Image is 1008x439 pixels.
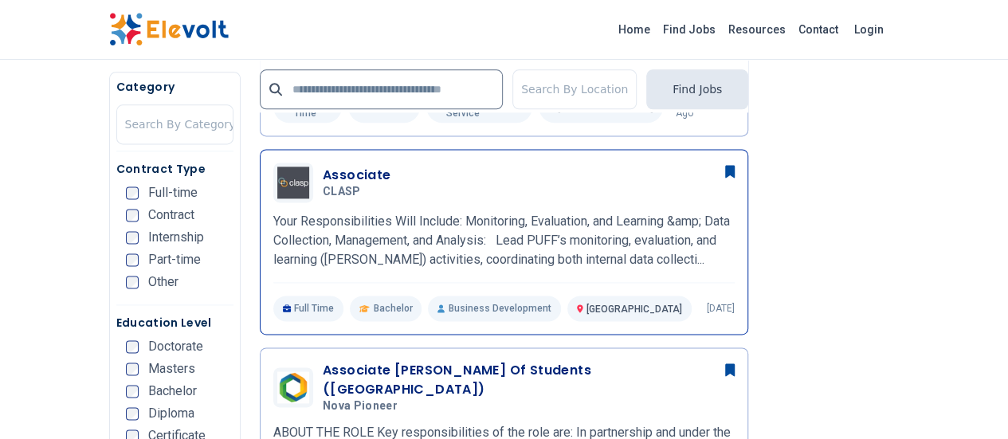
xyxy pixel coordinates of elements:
[126,407,139,420] input: Diploma
[707,302,735,315] p: [DATE]
[612,17,657,42] a: Home
[148,276,178,288] span: Other
[148,363,195,375] span: Masters
[273,212,735,269] p: Your Responsibilities Will Include: Monitoring, Evaluation, and Learning &amp; Data Collection, M...
[126,363,139,375] input: Masters
[148,385,197,398] span: Bachelor
[845,14,893,45] a: Login
[148,407,194,420] span: Diploma
[273,296,344,321] p: Full Time
[646,69,748,109] button: Find Jobs
[126,340,139,353] input: Doctorate
[722,17,792,42] a: Resources
[116,161,233,177] h5: Contract Type
[373,302,412,315] span: Bachelor
[428,296,560,321] p: Business Development
[109,13,229,46] img: Elevolt
[323,361,735,399] h3: Associate [PERSON_NAME] Of Students ([GEOGRAPHIC_DATA])
[148,231,204,244] span: Internship
[273,163,735,321] a: CLASPAssociateCLASPYour Responsibilities Will Include: Monitoring, Evaluation, and Learning &amp;...
[148,340,203,353] span: Doctorate
[126,276,139,288] input: Other
[323,185,361,199] span: CLASP
[126,385,139,398] input: Bachelor
[792,17,845,42] a: Contact
[116,315,233,331] h5: Education Level
[277,371,309,403] img: Nova Pioneer
[323,399,398,414] span: Nova Pioneer
[126,231,139,244] input: Internship
[116,79,233,95] h5: Category
[126,186,139,199] input: Full-time
[148,209,194,221] span: Contract
[586,304,682,315] span: [GEOGRAPHIC_DATA]
[148,186,198,199] span: Full-time
[323,166,391,185] h3: Associate
[928,363,1008,439] iframe: Chat Widget
[126,253,139,266] input: Part-time
[126,209,139,221] input: Contract
[657,17,722,42] a: Find Jobs
[148,253,201,266] span: Part-time
[277,167,309,198] img: CLASP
